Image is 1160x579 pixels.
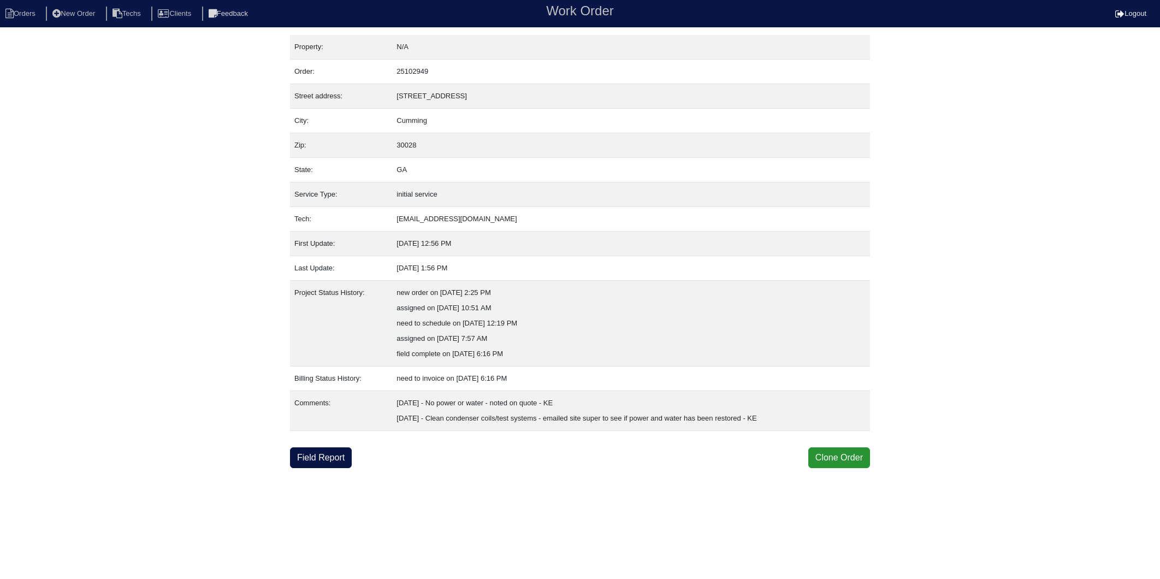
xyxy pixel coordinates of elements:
[290,109,392,133] td: City:
[392,256,870,281] td: [DATE] 1:56 PM
[290,35,392,60] td: Property:
[396,300,866,316] div: assigned on [DATE] 10:51 AM
[106,7,150,21] li: Techs
[808,447,870,468] button: Clone Order
[1115,9,1146,17] a: Logout
[46,9,104,17] a: New Order
[202,7,257,21] li: Feedback
[290,207,392,232] td: Tech:
[392,84,870,109] td: [STREET_ADDRESS]
[392,35,870,60] td: N/A
[290,60,392,84] td: Order:
[151,9,200,17] a: Clients
[396,371,866,386] div: need to invoice on [DATE] 6:16 PM
[290,367,392,391] td: Billing Status History:
[392,391,870,431] td: [DATE] - No power or water - noted on quote - KE [DATE] - Clean condenser coils/test systems - em...
[290,182,392,207] td: Service Type:
[46,7,104,21] li: New Order
[396,331,866,346] div: assigned on [DATE] 7:57 AM
[290,84,392,109] td: Street address:
[392,232,870,256] td: [DATE] 12:56 PM
[290,391,392,431] td: Comments:
[290,281,392,367] td: Project Status History:
[392,133,870,158] td: 30028
[106,9,150,17] a: Techs
[396,285,866,300] div: new order on [DATE] 2:25 PM
[290,447,352,468] a: Field Report
[392,158,870,182] td: GA
[392,182,870,207] td: initial service
[290,256,392,281] td: Last Update:
[290,232,392,256] td: First Update:
[396,346,866,362] div: field complete on [DATE] 6:16 PM
[290,133,392,158] td: Zip:
[151,7,200,21] li: Clients
[290,158,392,182] td: State:
[392,207,870,232] td: [EMAIL_ADDRESS][DOMAIN_NAME]
[396,316,866,331] div: need to schedule on [DATE] 12:19 PM
[392,109,870,133] td: Cumming
[392,60,870,84] td: 25102949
